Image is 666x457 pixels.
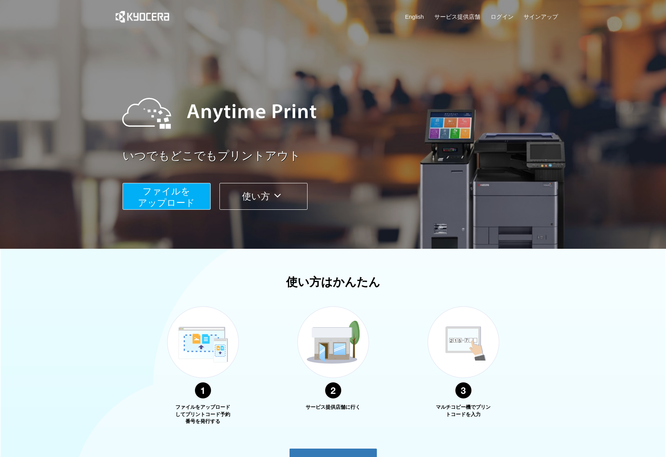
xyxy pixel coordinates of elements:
[304,404,362,411] p: サービス提供店舗に行く
[138,186,195,208] span: ファイルを ​​アップロード
[491,13,514,21] a: ログイン
[219,183,308,210] button: 使い方
[123,183,211,210] button: ファイルを​​アップロード
[434,13,480,21] a: サービス提供店舗
[174,404,232,425] p: ファイルをアップロードしてプリントコード予約番号を発行する
[524,13,558,21] a: サインアップ
[405,13,424,21] a: English
[435,404,492,418] p: マルチコピー機でプリントコードを入力
[123,148,563,164] a: いつでもどこでもプリントアウト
